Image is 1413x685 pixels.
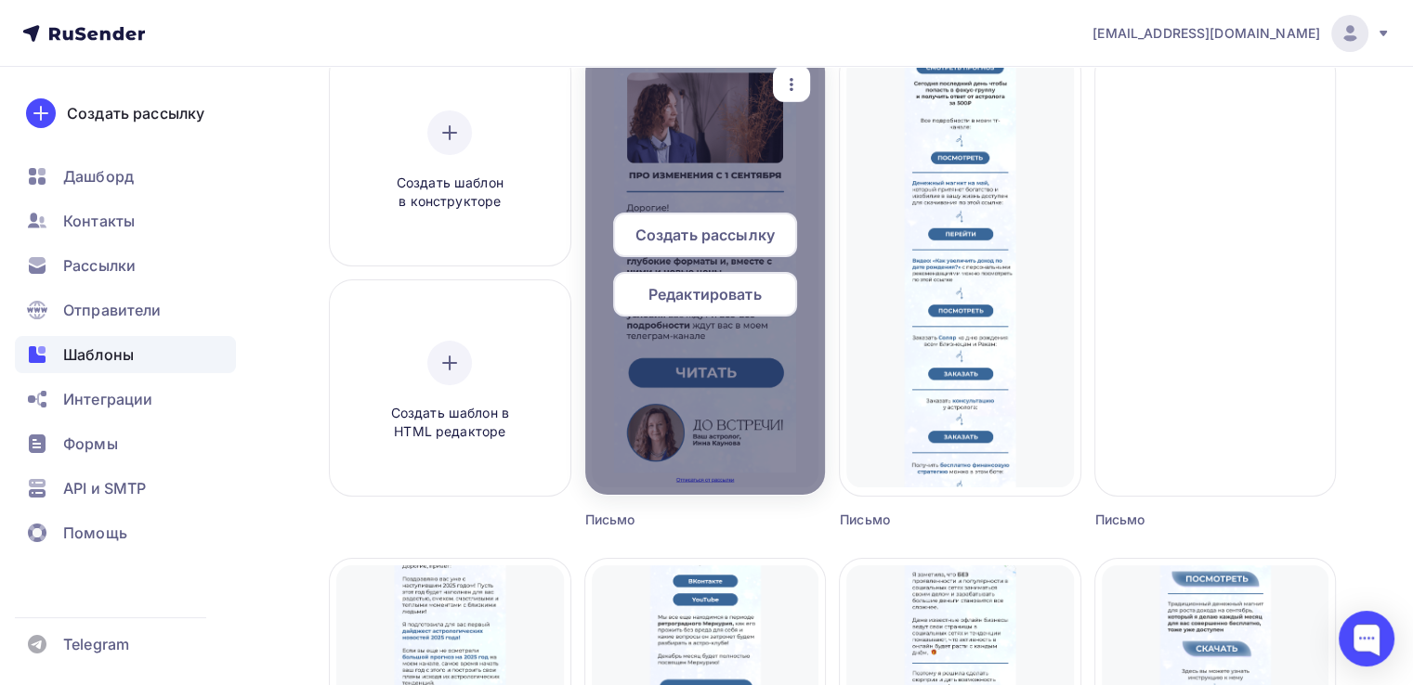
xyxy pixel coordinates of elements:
[63,210,135,232] span: Контакты
[1092,24,1320,43] span: [EMAIL_ADDRESS][DOMAIN_NAME]
[63,165,134,187] span: Дашборд
[585,511,765,529] div: Письмо
[15,425,236,462] a: Формы
[1092,15,1391,52] a: [EMAIL_ADDRESS][DOMAIN_NAME]
[63,388,152,410] span: Интеграции
[63,433,118,455] span: Формы
[15,202,236,239] a: Контакты
[63,477,146,499] span: API и SMTP
[648,283,762,305] span: Редактировать
[63,299,162,321] span: Отправители
[63,633,129,655] span: Telegram
[63,343,134,366] span: Шаблоны
[635,224,775,246] span: Создать рассылку
[1095,511,1276,529] div: Письмо
[15,247,236,284] a: Рассылки
[67,102,204,124] div: Создать рассылку
[15,336,236,373] a: Шаблоны
[361,174,538,212] span: Создать шаблон в конструкторе
[840,511,1020,529] div: Письмо
[15,291,236,329] a: Отправители
[63,254,136,277] span: Рассылки
[63,522,127,544] span: Помощь
[361,404,538,442] span: Создать шаблон в HTML редакторе
[15,158,236,195] a: Дашборд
